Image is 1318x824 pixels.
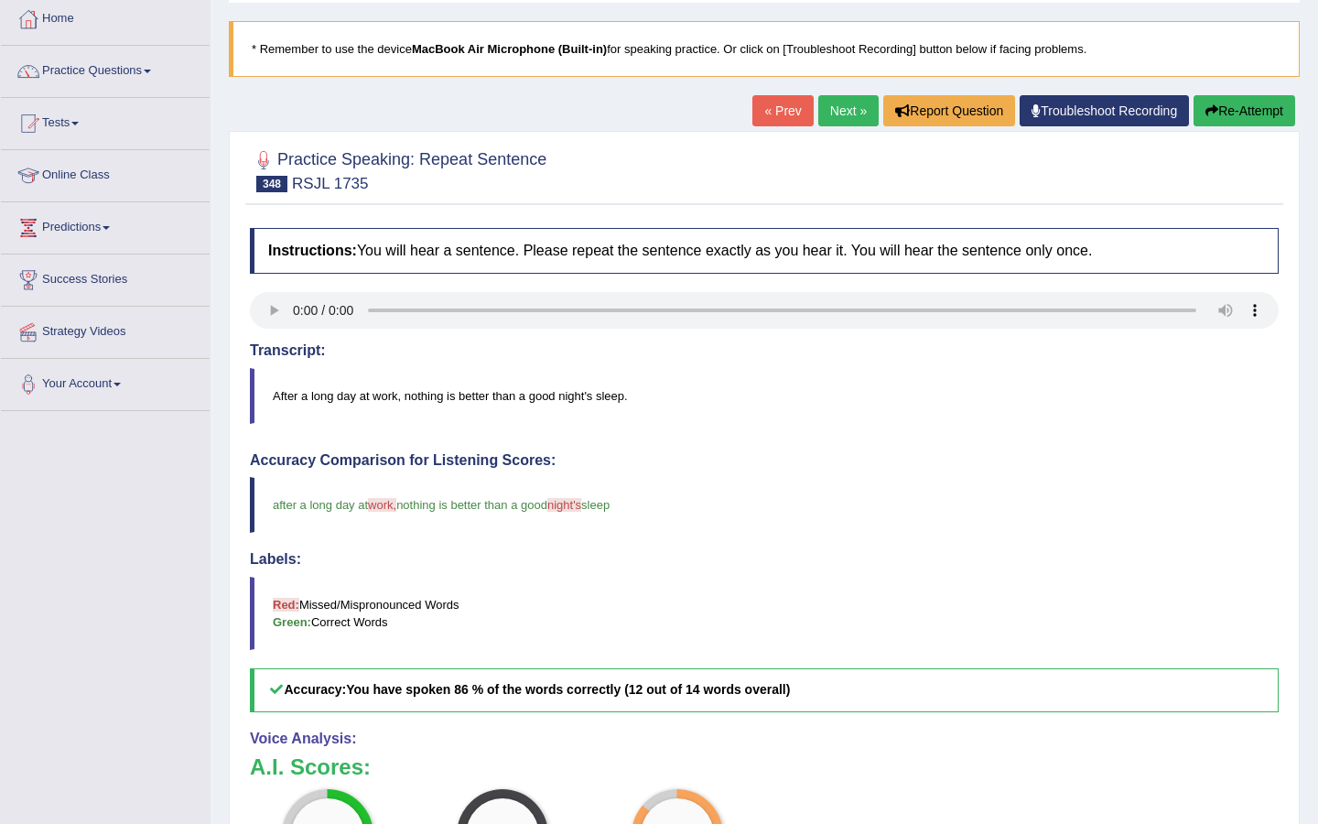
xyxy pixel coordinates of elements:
[273,498,368,512] span: after a long day at
[250,452,1279,469] h4: Accuracy Comparison for Listening Scores:
[1,307,210,352] a: Strategy Videos
[250,551,1279,568] h4: Labels:
[883,95,1015,126] button: Report Question
[250,731,1279,747] h4: Voice Analysis:
[268,243,357,258] b: Instructions:
[1,359,210,405] a: Your Account
[396,498,547,512] span: nothing is better than a good
[1,46,210,92] a: Practice Questions
[250,368,1279,424] blockquote: After a long day at work, nothing is better than a good night's sleep.
[1,98,210,144] a: Tests
[368,498,396,512] span: work,
[1,150,210,196] a: Online Class
[229,21,1300,77] blockquote: * Remember to use the device for speaking practice. Or click on [Troubleshoot Recording] button b...
[346,682,790,697] b: You have spoken 86 % of the words correctly (12 out of 14 words overall)
[256,176,287,192] span: 348
[250,146,546,192] h2: Practice Speaking: Repeat Sentence
[818,95,879,126] a: Next »
[1194,95,1295,126] button: Re-Attempt
[250,668,1279,711] h5: Accuracy:
[250,342,1279,359] h4: Transcript:
[1,202,210,248] a: Predictions
[292,175,368,192] small: RSJL 1735
[412,42,607,56] b: MacBook Air Microphone (Built-in)
[1020,95,1189,126] a: Troubleshoot Recording
[250,228,1279,274] h4: You will hear a sentence. Please repeat the sentence exactly as you hear it. You will hear the se...
[547,498,581,512] span: night's
[250,577,1279,650] blockquote: Missed/Mispronounced Words Correct Words
[273,598,299,612] b: Red:
[1,255,210,300] a: Success Stories
[581,498,610,512] span: sleep
[273,615,311,629] b: Green:
[752,95,813,126] a: « Prev
[250,754,371,779] b: A.I. Scores:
